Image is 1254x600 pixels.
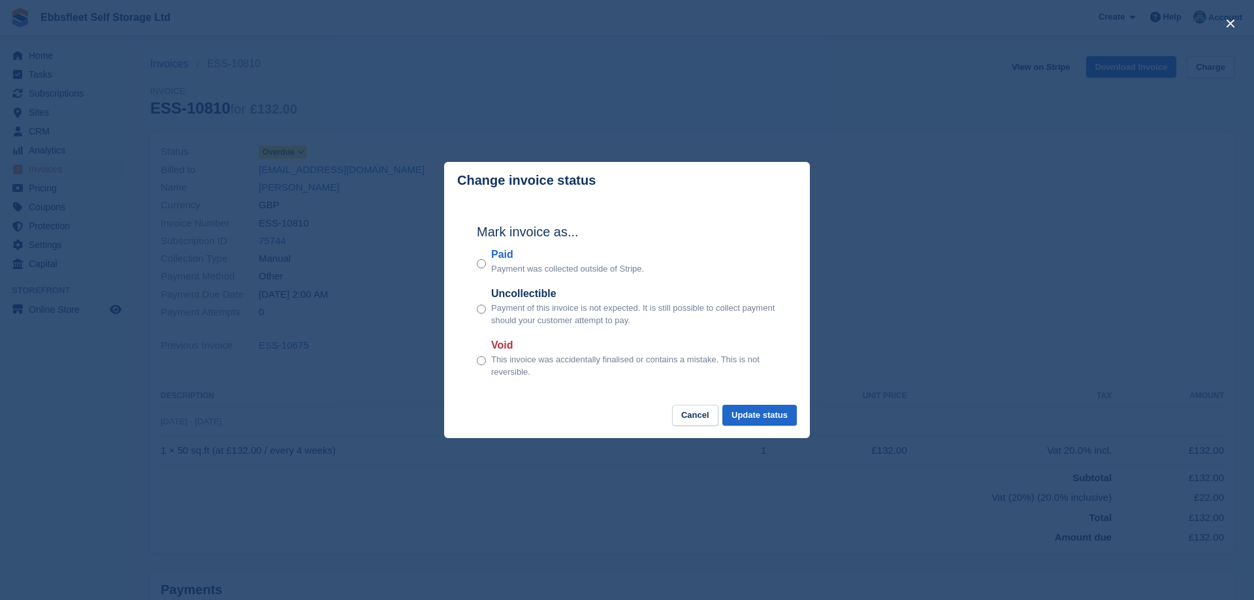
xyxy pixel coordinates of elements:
[491,302,777,327] p: Payment of this invoice is not expected. It is still possible to collect payment should your cust...
[457,173,596,188] p: Change invoice status
[491,286,777,302] label: Uncollectible
[491,247,644,262] label: Paid
[1220,13,1241,34] button: close
[477,222,777,242] h2: Mark invoice as...
[672,405,718,426] button: Cancel
[491,338,777,353] label: Void
[722,405,797,426] button: Update status
[491,262,644,276] p: Payment was collected outside of Stripe.
[491,353,777,379] p: This invoice was accidentally finalised or contains a mistake. This is not reversible.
